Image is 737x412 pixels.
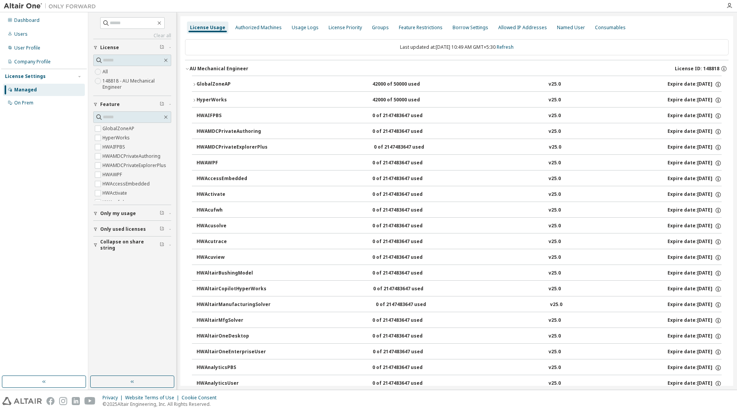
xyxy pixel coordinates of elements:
[197,97,266,104] div: HyperWorks
[549,317,561,324] div: v25.0
[372,97,441,104] div: 42000 of 50000 used
[549,191,561,198] div: v25.0
[5,73,46,79] div: License Settings
[549,349,561,356] div: v25.0
[185,60,729,77] button: AU Mechanical EngineerLicense ID: 148818
[102,76,171,92] label: 148818 - AU Mechanical Engineer
[372,238,441,245] div: 0 of 2147483647 used
[197,160,266,167] div: HWAWPF
[197,281,722,298] button: HWAltairCopilotHyperWorks0 of 2147483647 usedv25.0Expire date:[DATE]
[675,66,719,72] span: License ID: 148818
[190,66,248,72] div: AU Mechanical Engineer
[372,175,441,182] div: 0 of 2147483647 used
[549,113,561,119] div: v25.0
[102,133,131,142] label: HyperWorks
[550,301,562,308] div: v25.0
[372,223,441,230] div: 0 of 2147483647 used
[125,395,182,401] div: Website Terms of Use
[197,202,722,219] button: HWAcufwh0 of 2147483647 usedv25.0Expire date:[DATE]
[498,25,547,31] div: Allowed IP Addresses
[374,144,443,151] div: 0 of 2147483647 used
[182,395,221,401] div: Cookie Consent
[14,17,40,23] div: Dashboard
[372,160,441,167] div: 0 of 2147483647 used
[668,254,722,261] div: Expire date: [DATE]
[160,210,164,217] span: Clear filter
[93,221,171,238] button: Only used licenses
[197,170,722,187] button: HWAccessEmbedded0 of 2147483647 usedv25.0Expire date:[DATE]
[197,265,722,282] button: HWAltairBushingModel0 of 2147483647 usedv25.0Expire date:[DATE]
[197,270,266,277] div: HWAltairBushingModel
[14,31,28,37] div: Users
[14,59,51,65] div: Company Profile
[197,328,722,345] button: HWAltairOneDesktop0 of 2147483647 usedv25.0Expire date:[DATE]
[102,395,125,401] div: Privacy
[190,25,225,31] div: License Usage
[100,239,160,251] span: Collapse on share string
[197,312,722,329] button: HWAltairMfgSolver0 of 2147483647 usedv25.0Expire date:[DATE]
[376,301,445,308] div: 0 of 2147483647 used
[14,87,37,93] div: Managed
[372,128,441,135] div: 0 of 2147483647 used
[100,45,119,51] span: License
[197,364,266,371] div: HWAnalyticsPBS
[192,76,722,93] button: GlobalZoneAP42000 of 50000 usedv25.0Expire date:[DATE]
[668,317,722,324] div: Expire date: [DATE]
[549,81,561,88] div: v25.0
[197,144,268,151] div: HWAMDCPrivateExplorerPlus
[197,249,722,266] button: HWAcuview0 of 2147483647 usedv25.0Expire date:[DATE]
[197,113,266,119] div: HWAIFPBS
[59,397,67,405] img: instagram.svg
[197,349,266,356] div: HWAltairOneEnterpriseUser
[197,81,266,88] div: GlobalZoneAP
[453,25,488,31] div: Borrow Settings
[102,142,127,152] label: HWAIFPBS
[372,254,441,261] div: 0 of 2147483647 used
[4,2,100,10] img: Altair One
[197,123,722,140] button: HWAMDCPrivateAuthoring0 of 2147483647 usedv25.0Expire date:[DATE]
[197,344,722,361] button: HWAltairOneEnterpriseUser0 of 2147483647 usedv25.0Expire date:[DATE]
[160,45,164,51] span: Clear filter
[185,39,729,55] div: Last updated at: [DATE] 10:49 AM GMT+5:30
[372,333,441,340] div: 0 of 2147483647 used
[549,175,561,182] div: v25.0
[100,226,146,232] span: Only used licenses
[668,81,722,88] div: Expire date: [DATE]
[549,207,561,214] div: v25.0
[668,380,722,387] div: Expire date: [DATE]
[160,242,164,248] span: Clear filter
[84,397,96,405] img: youtube.svg
[100,101,120,108] span: Feature
[372,113,441,119] div: 0 of 2147483647 used
[197,380,266,387] div: HWAnalyticsUser
[373,286,442,293] div: 0 of 2147483647 used
[2,397,42,405] img: altair_logo.svg
[668,349,722,356] div: Expire date: [DATE]
[549,238,561,245] div: v25.0
[292,25,319,31] div: Usage Logs
[102,179,151,189] label: HWAccessEmbedded
[668,144,722,151] div: Expire date: [DATE]
[372,207,441,214] div: 0 of 2147483647 used
[373,349,442,356] div: 0 of 2147483647 used
[197,233,722,250] button: HWAcutrace0 of 2147483647 usedv25.0Expire date:[DATE]
[668,175,722,182] div: Expire date: [DATE]
[72,397,80,405] img: linkedin.svg
[372,364,441,371] div: 0 of 2147483647 used
[93,237,171,253] button: Collapse on share string
[197,191,266,198] div: HWActivate
[197,108,722,124] button: HWAIFPBS0 of 2147483647 usedv25.0Expire date:[DATE]
[197,186,722,203] button: HWActivate0 of 2147483647 usedv25.0Expire date:[DATE]
[93,39,171,56] button: License
[102,170,124,179] label: HWAWPF
[497,44,514,50] a: Refresh
[102,198,127,207] label: HWAcufwh
[549,333,561,340] div: v25.0
[46,397,55,405] img: facebook.svg
[668,97,722,104] div: Expire date: [DATE]
[549,160,561,167] div: v25.0
[668,286,722,293] div: Expire date: [DATE]
[102,189,129,198] label: HWActivate
[372,380,441,387] div: 0 of 2147483647 used
[668,113,722,119] div: Expire date: [DATE]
